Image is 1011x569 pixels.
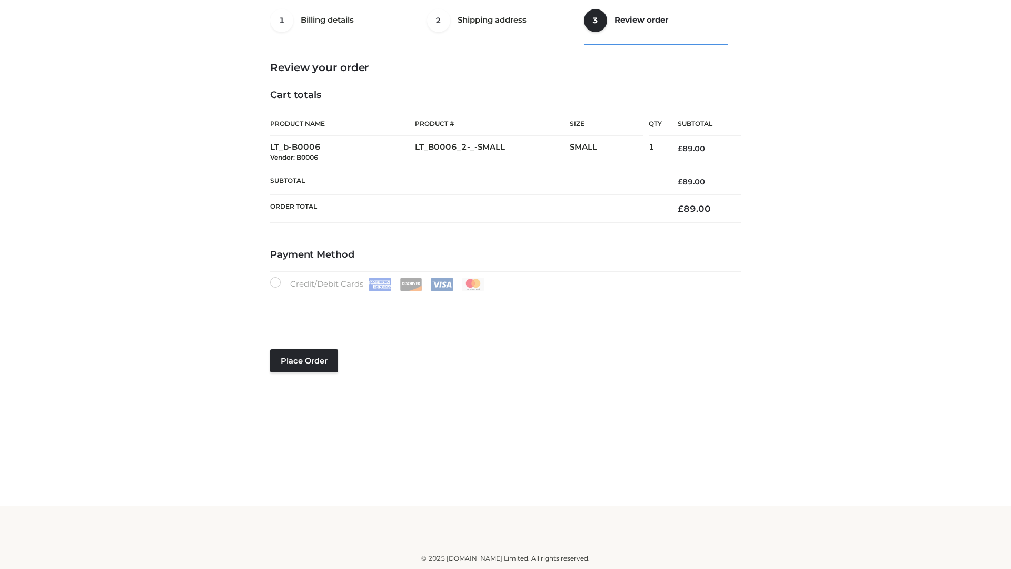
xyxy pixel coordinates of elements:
th: Product Name [270,112,415,136]
span: £ [678,177,682,187]
th: Order Total [270,195,662,223]
img: Mastercard [462,278,484,291]
td: LT_b-B0006 [270,136,415,169]
h4: Cart totals [270,90,741,101]
img: Discover [400,278,422,291]
td: SMALL [570,136,649,169]
div: © 2025 [DOMAIN_NAME] Limited. All rights reserved. [156,553,855,564]
th: Size [570,112,643,136]
td: 1 [649,136,662,169]
button: Place order [270,349,338,372]
h4: Payment Method [270,249,741,261]
label: Credit/Debit Cards [270,277,485,291]
bdi: 89.00 [678,177,705,187]
img: Visa [431,278,453,291]
img: Amex [369,278,391,291]
span: £ [678,144,682,153]
bdi: 89.00 [678,203,711,214]
th: Subtotal [662,112,741,136]
th: Product # [415,112,570,136]
bdi: 89.00 [678,144,705,153]
td: LT_B0006_2-_-SMALL [415,136,570,169]
span: £ [678,203,683,214]
small: Vendor: B0006 [270,153,318,161]
h3: Review your order [270,61,741,74]
iframe: Secure payment input frame [268,289,739,328]
th: Qty [649,112,662,136]
th: Subtotal [270,169,662,194]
